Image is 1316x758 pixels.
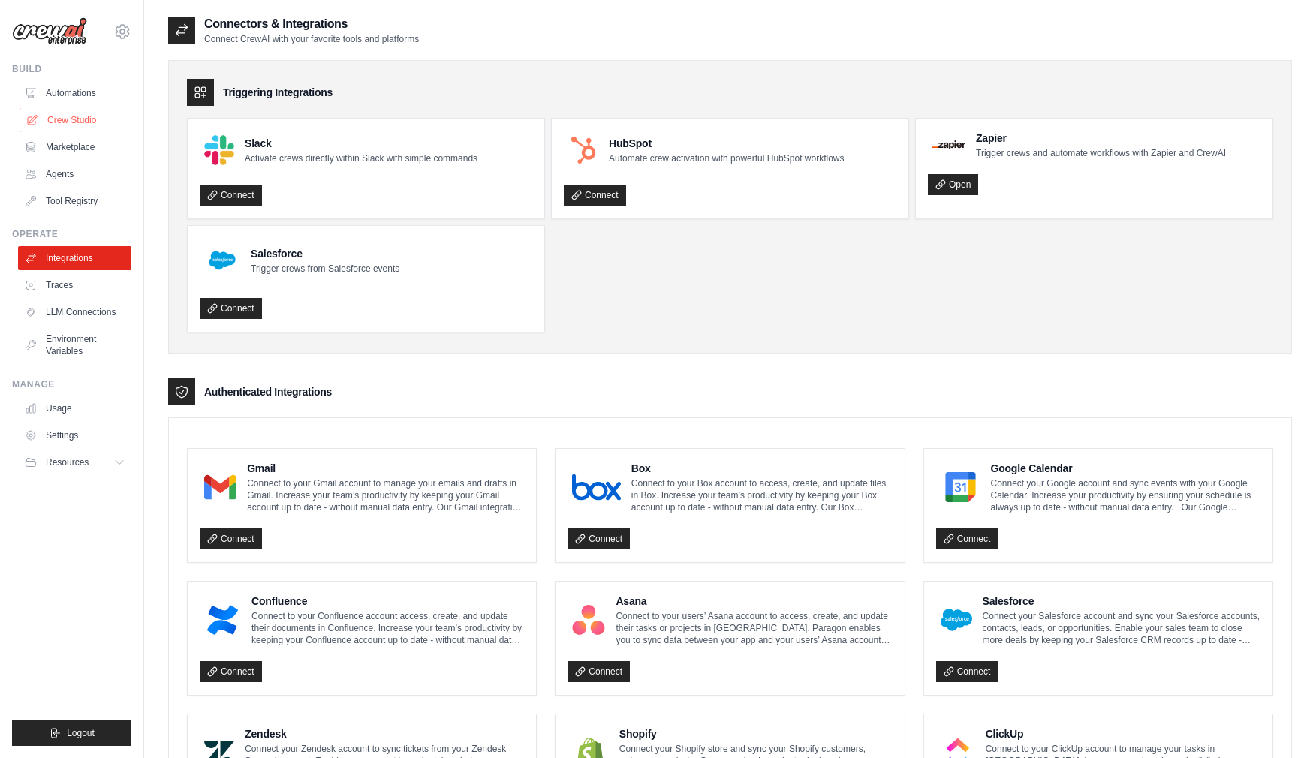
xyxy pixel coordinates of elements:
p: Connect your Salesforce account and sync your Salesforce accounts, contacts, leads, or opportunit... [983,610,1260,646]
a: Automations [18,81,131,105]
button: Resources [18,450,131,474]
h4: HubSpot [609,136,844,151]
p: Connect CrewAI with your favorite tools and platforms [204,33,419,45]
h4: Box [631,461,893,476]
h4: Gmail [247,461,524,476]
a: Open [928,174,978,195]
p: Automate crew activation with powerful HubSpot workflows [609,152,844,164]
img: HubSpot Logo [568,135,598,165]
h4: Slack [245,136,477,151]
h4: Confluence [251,594,524,609]
a: Connect [936,661,998,682]
img: Gmail Logo [204,472,236,502]
img: Zapier Logo [932,140,965,149]
a: Connect [568,661,630,682]
a: Connect [564,185,626,206]
h4: Zendesk [245,726,524,741]
h3: Authenticated Integrations [204,384,332,399]
p: Connect to your Box account to access, create, and update files in Box. Increase your team’s prod... [631,477,893,513]
a: Environment Variables [18,327,131,363]
img: Confluence Logo [204,605,241,635]
p: Connect to your Gmail account to manage your emails and drafts in Gmail. Increase your team’s pro... [247,477,524,513]
p: Activate crews directly within Slack with simple commands [245,152,477,164]
h4: ClickUp [986,726,1260,741]
p: Connect to your Confluence account access, create, and update their documents in Confluence. Incr... [251,610,524,646]
a: Connect [936,528,998,549]
p: Connect your Google account and sync events with your Google Calendar. Increase your productivity... [991,477,1261,513]
a: Connect [200,298,262,319]
h4: Asana [616,594,892,609]
h4: Zapier [976,131,1226,146]
img: Box Logo [572,472,620,502]
div: Operate [12,228,131,240]
img: Salesforce Logo [204,242,240,278]
a: Traces [18,273,131,297]
p: Trigger crews from Salesforce events [251,263,399,275]
a: Settings [18,423,131,447]
a: Agents [18,162,131,186]
div: Build [12,63,131,75]
a: Connect [568,528,630,549]
h3: Triggering Integrations [223,85,333,100]
a: Crew Studio [20,108,133,132]
img: Logo [12,17,87,46]
h4: Google Calendar [991,461,1261,476]
a: LLM Connections [18,300,131,324]
div: Manage [12,378,131,390]
a: Connect [200,661,262,682]
span: Logout [67,727,95,739]
p: Trigger crews and automate workflows with Zapier and CrewAI [976,147,1226,159]
h4: Salesforce [251,246,399,261]
h4: Salesforce [983,594,1260,609]
a: Marketplace [18,135,131,159]
h4: Shopify [619,726,893,741]
img: Asana Logo [572,605,605,635]
span: Resources [46,456,89,468]
img: Slack Logo [204,135,234,165]
a: Connect [200,185,262,206]
button: Logout [12,720,131,746]
a: Usage [18,396,131,420]
img: Salesforce Logo [941,605,972,635]
img: Google Calendar Logo [941,472,980,502]
a: Connect [200,528,262,549]
h2: Connectors & Integrations [204,15,419,33]
p: Connect to your users’ Asana account to access, create, and update their tasks or projects in [GE... [616,610,892,646]
a: Integrations [18,246,131,270]
a: Tool Registry [18,189,131,213]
